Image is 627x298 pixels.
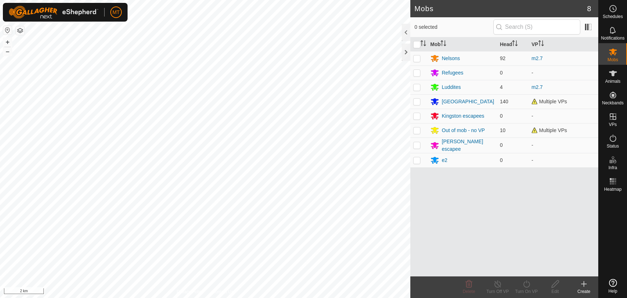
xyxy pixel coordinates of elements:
[529,37,598,51] th: VP
[420,41,426,47] p-sorticon: Activate to sort
[608,166,617,170] span: Infra
[531,55,543,61] a: m2.7
[3,26,12,35] button: Reset Map
[500,99,508,104] span: 140
[177,289,204,295] a: Privacy Policy
[428,37,497,51] th: Mob
[497,37,529,51] th: Head
[463,289,475,294] span: Delete
[500,157,503,163] span: 0
[538,41,544,47] p-sorticon: Activate to sort
[3,38,12,46] button: +
[9,6,98,19] img: Gallagher Logo
[112,9,120,16] span: MT
[587,3,591,14] span: 8
[442,112,484,120] div: Kingston escapees
[442,127,485,134] div: Out of mob - no VP
[16,26,24,35] button: Map Layers
[442,98,494,105] div: [GEOGRAPHIC_DATA]
[512,41,518,47] p-sorticon: Activate to sort
[500,113,503,119] span: 0
[493,19,580,35] input: Search (S)
[483,288,512,295] div: Turn Off VP
[442,138,494,153] div: [PERSON_NAME] escapee
[531,99,567,104] span: Multiple VPs
[570,288,598,295] div: Create
[512,288,541,295] div: Turn On VP
[599,276,627,296] a: Help
[500,127,506,133] span: 10
[415,4,587,13] h2: Mobs
[212,289,233,295] a: Contact Us
[541,288,570,295] div: Edit
[500,84,503,90] span: 4
[604,187,622,191] span: Heatmap
[441,41,446,47] p-sorticon: Activate to sort
[442,157,448,164] div: e2
[605,79,621,83] span: Animals
[608,58,618,62] span: Mobs
[529,109,598,123] td: -
[442,69,464,77] div: Refugees
[603,14,623,19] span: Schedules
[602,101,623,105] span: Neckbands
[442,83,461,91] div: Luddites
[608,289,617,293] span: Help
[531,127,567,133] span: Multiple VPs
[609,122,617,127] span: VPs
[529,153,598,167] td: -
[500,70,503,76] span: 0
[442,55,460,62] div: Nelsons
[529,137,598,153] td: -
[415,23,493,31] span: 0 selected
[3,47,12,56] button: –
[529,66,598,80] td: -
[531,84,543,90] a: m2.7
[601,36,624,40] span: Notifications
[500,142,503,148] span: 0
[607,144,619,148] span: Status
[500,55,506,61] span: 92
